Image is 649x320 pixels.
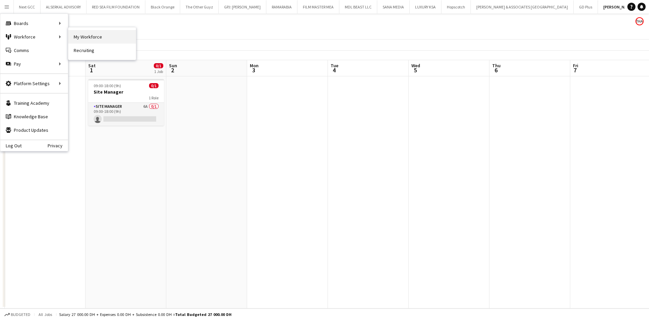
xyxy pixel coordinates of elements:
a: Knowledge Base [0,110,68,123]
a: Privacy [48,143,68,148]
h3: Site Manager [88,89,164,95]
span: Sun [169,63,177,69]
button: The Other Guyz [180,0,219,14]
button: GD Plus [574,0,598,14]
div: Platform Settings [0,77,68,90]
button: FILM MASTER MEA [297,0,339,14]
app-card-role: Site Manager6A0/109:00-18:00 (9h) [88,103,164,126]
button: Black Orange [145,0,180,14]
button: [PERSON_NAME] & ASSOCIATES [GEOGRAPHIC_DATA] [471,0,574,14]
span: 5 [410,66,420,74]
a: Product Updates [0,123,68,137]
button: Next GCC [14,0,41,14]
div: 1 Job [154,69,163,74]
app-user-avatar: Enas Ahmed [635,17,644,25]
button: Hopscotch [441,0,471,14]
span: Fri [573,63,578,69]
span: Wed [411,63,420,69]
span: 1 Role [149,95,159,100]
button: RED SEA FILM FOUNDATION [87,0,145,14]
span: 0/1 [149,83,159,88]
span: Sat [88,63,96,69]
span: Thu [492,63,501,69]
span: 7 [572,66,578,74]
span: 3 [249,66,259,74]
a: Log Out [0,143,22,148]
button: MDL BEAST LLC [339,0,377,14]
a: Recruiting [68,44,136,57]
button: ALSERKAL ADVISORY [41,0,87,14]
div: Pay [0,57,68,71]
button: [PERSON_NAME] [598,0,639,14]
button: Budgeted [3,311,31,318]
span: 09:00-18:00 (9h) [94,83,121,88]
div: Salary 27 000.00 DH + Expenses 0.00 DH + Subsistence 0.00 DH = [59,312,232,317]
button: SANA MEDIA [377,0,410,14]
div: Workforce [0,30,68,44]
button: LUXURY KSA [410,0,441,14]
a: Training Academy [0,96,68,110]
a: Comms [0,44,68,57]
span: Tue [331,63,338,69]
span: All jobs [37,312,53,317]
a: My Workforce [68,30,136,44]
span: Total Budgeted 27 000.00 DH [175,312,232,317]
div: Boards [0,17,68,30]
span: 4 [330,66,338,74]
span: 0/1 [154,63,163,68]
span: 6 [491,66,501,74]
button: GPJ: [PERSON_NAME] [219,0,266,14]
app-job-card: 09:00-18:00 (9h)0/1Site Manager1 RoleSite Manager6A0/109:00-18:00 (9h) [88,79,164,126]
span: 1 [87,66,96,74]
span: Mon [250,63,259,69]
span: Budgeted [11,312,30,317]
button: RAMARABIA [266,0,297,14]
span: 2 [168,66,177,74]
